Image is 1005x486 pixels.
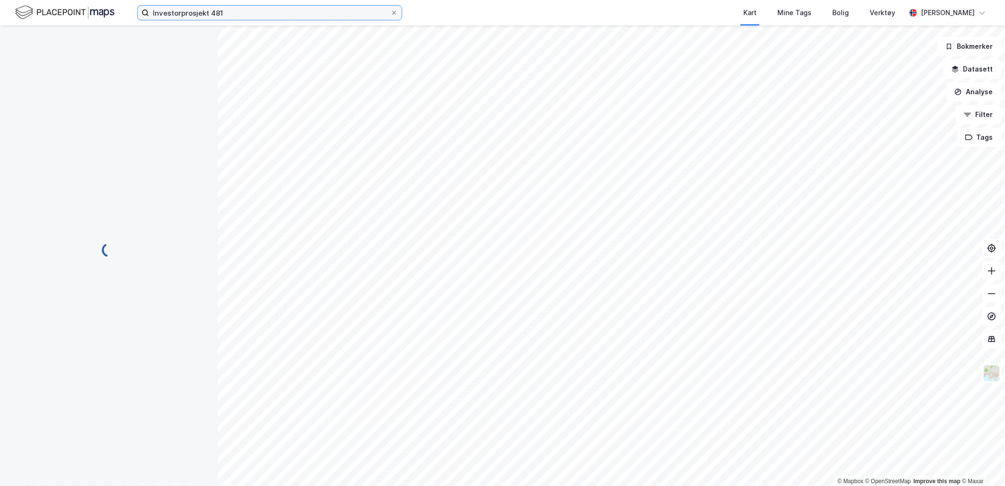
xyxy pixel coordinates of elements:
[914,478,961,485] a: Improve this map
[921,7,975,18] div: [PERSON_NAME]
[946,82,1001,101] button: Analyse
[943,60,1001,79] button: Datasett
[957,128,1001,147] button: Tags
[865,478,911,485] a: OpenStreetMap
[15,4,115,21] img: logo.f888ab2527a4732fd821a326f86c7f29.svg
[937,37,1001,56] button: Bokmerker
[101,243,116,258] img: spinner.a6d8c91a73a9ac5275cf975e30b51cfb.svg
[956,105,1001,124] button: Filter
[983,364,1001,382] img: Z
[870,7,895,18] div: Verktøy
[149,6,390,20] input: Søk på adresse, matrikkel, gårdeiere, leietakere eller personer
[777,7,811,18] div: Mine Tags
[837,478,864,485] a: Mapbox
[958,441,1005,486] iframe: Chat Widget
[743,7,757,18] div: Kart
[832,7,849,18] div: Bolig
